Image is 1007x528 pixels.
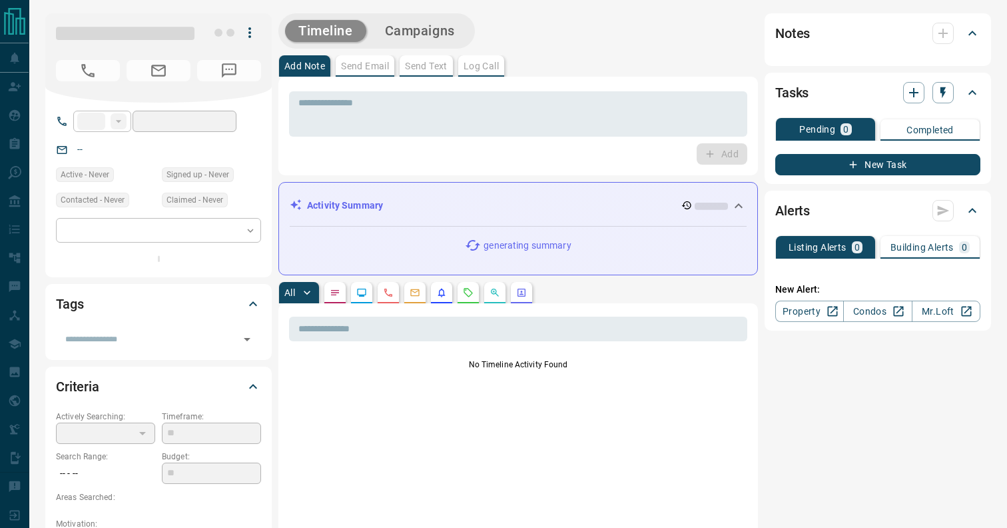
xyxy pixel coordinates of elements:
[372,20,468,42] button: Campaigns
[775,77,980,109] div: Tasks
[854,243,860,252] p: 0
[484,239,571,253] p: generating summary
[56,60,120,81] span: No Number
[962,243,967,252] p: 0
[56,463,155,485] p: -- - --
[843,301,912,322] a: Condos
[284,288,295,297] p: All
[284,61,325,71] p: Add Note
[775,82,809,103] h2: Tasks
[61,193,125,207] span: Contacted - Never
[775,23,810,44] h2: Notes
[307,199,383,213] p: Activity Summary
[330,287,340,298] svg: Notes
[289,359,747,371] p: No Timeline Activity Found
[410,287,420,298] svg: Emails
[167,193,223,207] span: Claimed - Never
[843,125,848,134] p: 0
[775,283,980,297] p: New Alert:
[56,376,99,397] h2: Criteria
[167,168,229,181] span: Signed up - Never
[890,243,954,252] p: Building Alerts
[383,287,394,298] svg: Calls
[56,293,83,315] h2: Tags
[162,451,261,463] p: Budget:
[56,491,261,503] p: Areas Searched:
[775,195,980,227] div: Alerts
[56,451,155,463] p: Search Range:
[912,301,980,322] a: Mr.Loft
[436,287,447,298] svg: Listing Alerts
[906,125,954,135] p: Completed
[789,243,846,252] p: Listing Alerts
[162,411,261,423] p: Timeframe:
[285,20,366,42] button: Timeline
[775,301,844,322] a: Property
[290,193,747,218] div: Activity Summary
[463,287,474,298] svg: Requests
[775,17,980,49] div: Notes
[56,411,155,423] p: Actively Searching:
[238,330,256,349] button: Open
[799,125,835,134] p: Pending
[77,144,83,155] a: --
[56,371,261,403] div: Criteria
[56,288,261,320] div: Tags
[197,60,261,81] span: No Number
[61,168,109,181] span: Active - Never
[490,287,500,298] svg: Opportunities
[516,287,527,298] svg: Agent Actions
[356,287,367,298] svg: Lead Browsing Activity
[775,154,980,175] button: New Task
[775,200,810,221] h2: Alerts
[127,60,190,81] span: No Email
